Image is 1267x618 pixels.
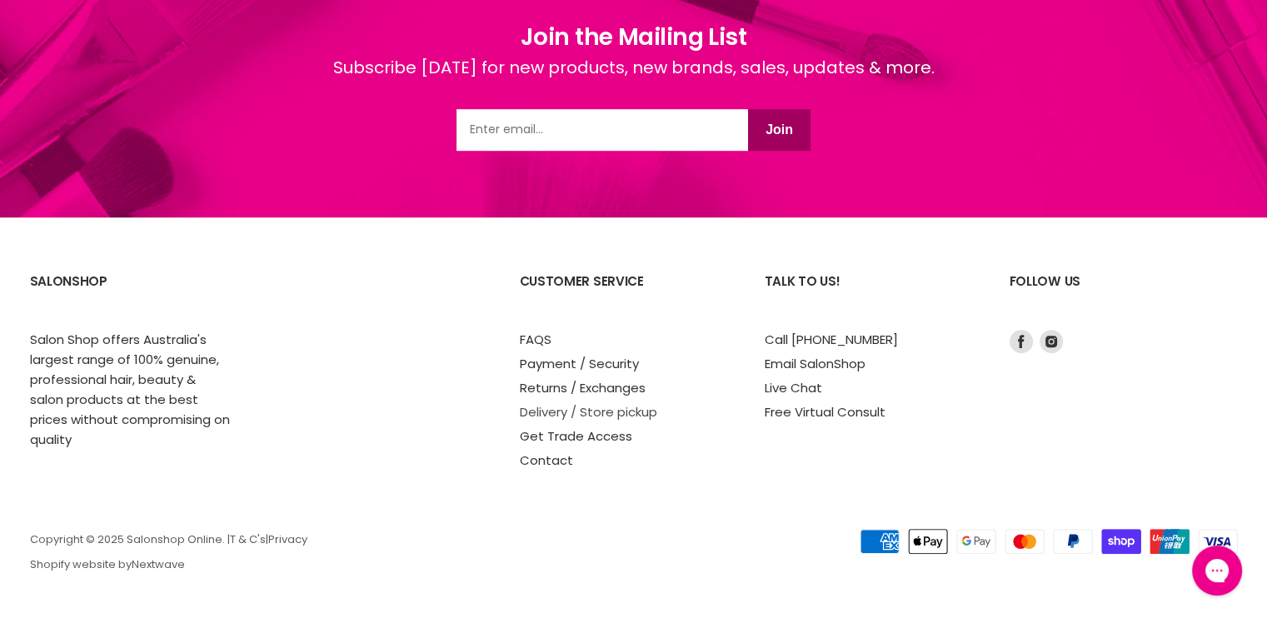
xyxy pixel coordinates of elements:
a: Free Virtual Consult [765,403,885,421]
button: Join [748,109,811,151]
a: Payment / Security [520,355,639,372]
a: Live Chat [765,379,822,396]
a: FAQS [520,331,551,348]
a: Returns / Exchanges [520,379,646,396]
a: Contact [520,451,573,469]
h2: SalonShop [30,261,242,330]
h2: Talk to us! [765,261,976,330]
h2: Customer Service [520,261,731,330]
a: T & C's [230,531,266,547]
iframe: Gorgias live chat messenger [1184,540,1250,601]
p: Copyright © 2025 Salonshop Online. | | Shopify website by [30,534,745,571]
input: Email [456,109,748,151]
p: Salon Shop offers Australia's largest range of 100% genuine, professional hair, beauty & salon pr... [30,330,230,450]
h1: Join the Mailing List [333,20,935,55]
a: Call [PHONE_NUMBER] [765,331,898,348]
a: Get Trade Access [520,427,632,445]
a: Email SalonShop [765,355,865,372]
h2: Follow us [1010,261,1238,330]
a: Privacy [268,531,307,547]
a: Delivery / Store pickup [520,403,657,421]
div: Subscribe [DATE] for new products, new brands, sales, updates & more. [333,55,935,109]
a: Nextwave [132,556,185,572]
